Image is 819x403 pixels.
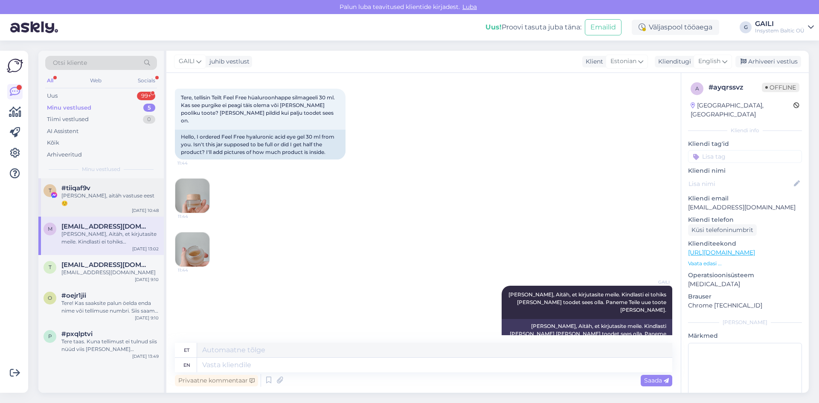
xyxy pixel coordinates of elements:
[688,179,792,188] input: Lisa nimi
[45,75,55,86] div: All
[644,377,669,384] span: Saada
[61,269,159,276] div: [EMAIL_ADDRESS][DOMAIN_NAME]
[755,20,814,34] a: GAILIInsystem Baltic OÜ
[136,75,157,86] div: Socials
[709,82,762,93] div: # ayqrssvz
[47,151,82,159] div: Arhiveeritud
[61,299,159,315] div: Tere! Kas saaksite palun öelda enda nime või tellimuse numbri. Siis saame kinnitada kas tellimus ...
[175,179,209,213] img: Attachment
[691,101,793,119] div: [GEOGRAPHIC_DATA], [GEOGRAPHIC_DATA]
[47,115,89,124] div: Tiimi vestlused
[61,292,86,299] span: #oejr1jii
[582,57,603,66] div: Klient
[82,165,120,173] span: Minu vestlused
[688,249,755,256] a: [URL][DOMAIN_NAME]
[175,232,209,267] img: Attachment
[688,139,802,148] p: Kliendi tag'id
[132,246,159,252] div: [DATE] 13:02
[61,338,159,353] div: Tere taas. Kuna tellimust ei tulnud siis nüüd viis [PERSON_NAME] hommikuse paki ära. Vabandame.
[178,267,210,273] span: 11:44
[585,19,622,35] button: Emailid
[177,160,209,166] span: 11:44
[61,223,150,230] span: marjo.ilves@mail.ee
[61,261,150,269] span: tuulesireli@gmail.com
[137,92,155,100] div: 99+
[460,3,479,11] span: Luba
[695,85,699,92] span: a
[688,166,802,175] p: Kliendi nimi
[655,57,691,66] div: Klienditugi
[688,215,802,224] p: Kliendi telefon
[610,57,636,66] span: Estonian
[485,22,581,32] div: Proovi tasuta juba täna:
[688,224,757,236] div: Küsi telefoninumbrit
[184,343,189,357] div: et
[47,139,59,147] div: Kõik
[688,331,802,340] p: Märkmed
[688,239,802,248] p: Klienditeekond
[135,315,159,321] div: [DATE] 9:10
[61,330,93,338] span: #pxqlptvi
[740,21,752,33] div: G
[48,295,52,301] span: o
[688,280,802,289] p: [MEDICAL_DATA]
[181,94,336,124] span: Tere, tellisin Teilt Feel Free hüaluroonhappe silmageeli 30 ml. Kas see purgike ei peagi täis ole...
[132,207,159,214] div: [DATE] 10:48
[61,192,159,207] div: [PERSON_NAME], aitäh vastuse eest ☺️
[688,271,802,280] p: Operatsioonisüsteem
[698,57,720,66] span: English
[688,194,802,203] p: Kliendi email
[688,301,802,310] p: Chrome [TECHNICAL_ID]
[688,127,802,134] div: Kliendi info
[179,57,195,66] span: GAILI
[143,104,155,112] div: 5
[755,20,804,27] div: GAILI
[47,127,78,136] div: AI Assistent
[49,264,52,270] span: t
[175,130,346,159] div: Hello, I ordered Feel Free hyaluronic acid eye gel 30 ml from you. Isn't this jar supposed to be ...
[49,187,52,194] span: t
[502,319,672,349] div: [PERSON_NAME], Aitäh, et kirjutasite meile. Kindlasti [PERSON_NAME] [PERSON_NAME] toodet sees oll...
[508,291,668,313] span: [PERSON_NAME], Aitäh, et kirjutasite meile. Kindlasti ei tohiks [PERSON_NAME] toodet sees olla. P...
[688,203,802,212] p: [EMAIL_ADDRESS][DOMAIN_NAME]
[88,75,103,86] div: Web
[688,260,802,267] p: Vaata edasi ...
[47,92,58,100] div: Uus
[175,375,258,386] div: Privaatne kommentaar
[135,276,159,283] div: [DATE] 9:10
[688,292,802,301] p: Brauser
[143,115,155,124] div: 0
[48,226,52,232] span: m
[183,358,190,372] div: en
[48,333,52,339] span: p
[61,230,159,246] div: [PERSON_NAME], Aitäh, et kirjutasite meile. Kindlasti ei tohiks [PERSON_NAME] toodet sees olla. P...
[53,58,87,67] span: Otsi kliente
[735,56,801,67] div: Arhiveeri vestlus
[762,83,799,92] span: Offline
[638,279,670,285] span: GAILI
[755,27,804,34] div: Insystem Baltic OÜ
[7,58,23,74] img: Askly Logo
[178,213,210,220] span: 11:44
[688,319,802,326] div: [PERSON_NAME]
[632,20,719,35] div: Väljaspool tööaega
[61,184,90,192] span: #tiiqaf9v
[206,57,250,66] div: juhib vestlust
[485,23,502,31] b: Uus!
[47,104,91,112] div: Minu vestlused
[132,353,159,360] div: [DATE] 13:49
[688,150,802,163] input: Lisa tag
